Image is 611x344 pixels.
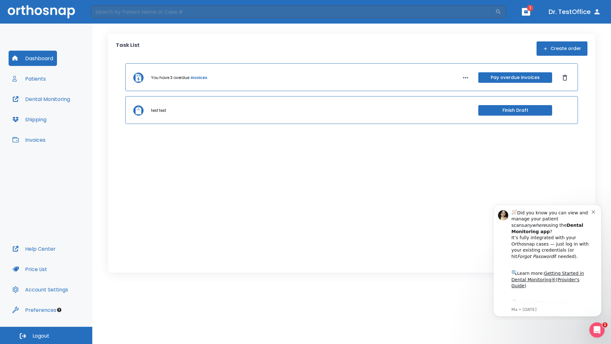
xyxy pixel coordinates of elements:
[9,282,72,297] button: Account Settings
[478,105,552,116] button: Finish Draft
[9,91,74,107] button: Dental Monitoring
[9,112,50,127] button: Shipping
[478,72,552,83] button: Pay overdue invoices
[546,6,603,18] button: Dr. TestOffice
[56,307,62,313] div: Tooltip anchor
[9,302,60,318] button: Preferences
[527,5,533,11] span: 1
[28,100,108,133] div: Download the app: | ​ Let us know if you need help getting started!
[151,75,189,81] p: You have 3 overdue
[560,73,570,83] button: Dismiss
[9,51,57,66] button: Dashboard
[9,132,49,147] button: Invoices
[9,71,50,86] button: Patients
[91,5,495,18] input: Search by Patient Name or Case #
[484,199,611,320] iframe: Intercom notifications message
[116,41,140,56] p: Task List
[9,241,60,256] button: Help Center
[537,41,587,56] button: Create order
[108,10,113,15] button: Dismiss notification
[602,322,607,327] span: 1
[191,75,207,81] a: invoices
[9,262,51,277] button: Price List
[151,108,166,113] p: test test
[589,322,605,338] iframe: Intercom live chat
[28,108,108,114] p: Message from Ma, sent 6w ago
[28,102,84,113] a: App Store
[32,333,49,340] span: Logout
[8,5,75,18] img: Orthosnap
